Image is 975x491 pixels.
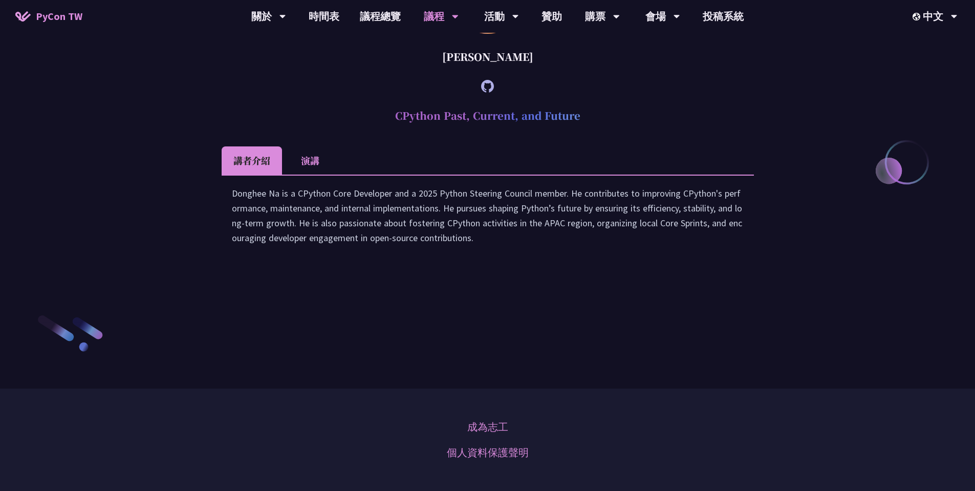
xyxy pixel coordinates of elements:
a: 成為志工 [467,419,508,435]
h2: CPython Past, Current, and Future [222,100,754,131]
a: 個人資料保護聲明 [447,445,529,460]
li: 演講 [282,146,338,175]
a: PyCon TW [5,4,93,29]
img: Home icon of PyCon TW 2025 [15,11,31,22]
div: [PERSON_NAME] [222,41,754,72]
div: Donghee Na is a CPython Core Developer and a 2025 Python Steering Council member. He contributes ... [232,186,744,255]
span: PyCon TW [36,9,82,24]
img: Locale Icon [913,13,923,20]
li: 講者介紹 [222,146,282,175]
